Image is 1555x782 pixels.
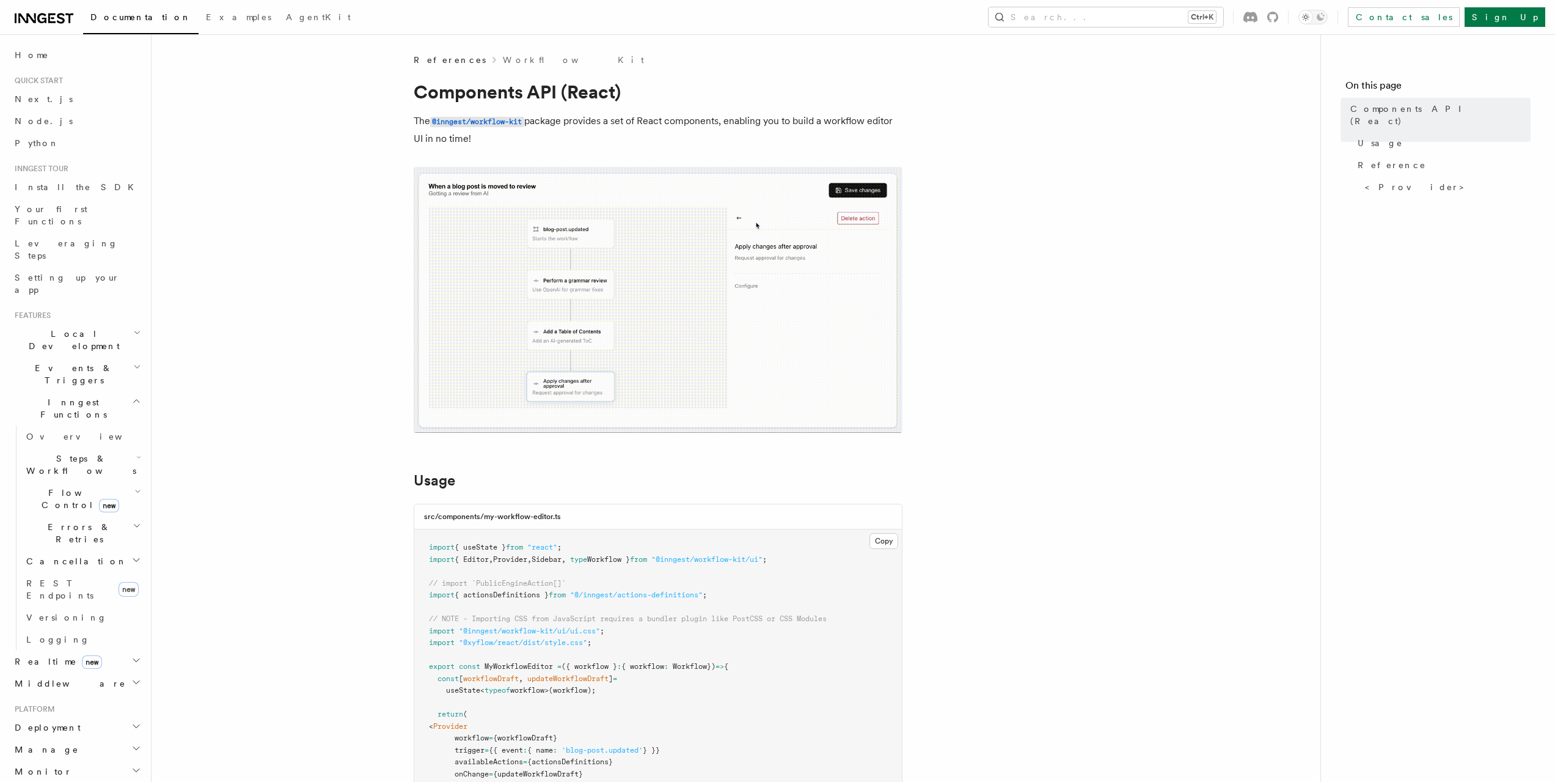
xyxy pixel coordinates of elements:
[10,673,144,695] button: Middleware
[489,746,523,754] span: {{ event
[21,555,127,567] span: Cancellation
[10,232,144,267] a: Leveraging Steps
[485,686,510,695] span: typeof
[119,582,139,597] span: new
[10,164,68,174] span: Inngest tour
[1353,132,1531,154] a: Usage
[279,4,358,33] a: AgentKit
[15,273,120,295] span: Setting up your app
[493,734,557,742] span: {workflowDraft}
[10,328,133,352] span: Local Development
[1350,103,1531,127] span: Components API (React)
[527,746,553,754] span: { name
[10,426,144,651] div: Inngest Functions
[15,238,118,260] span: Leveraging Steps
[414,167,902,433] img: workflow-kit-announcement-video-loop.gif
[763,555,767,564] span: ;
[429,543,455,551] span: import
[459,662,480,671] span: const
[10,704,55,714] span: Platform
[493,770,583,778] span: {updateWorkflowDraft}
[1365,181,1473,193] span: <Provider>
[10,362,133,386] span: Events & Triggers
[21,629,144,651] a: Logging
[21,516,144,550] button: Errors & Retries
[15,116,73,126] span: Node.js
[83,4,199,34] a: Documentation
[455,734,489,742] span: workflow
[10,739,144,761] button: Manage
[630,555,647,564] span: from
[1358,159,1426,171] span: Reference
[26,432,152,441] span: Overview
[10,132,144,154] a: Python
[26,613,107,622] span: Versioning
[1465,7,1545,27] a: Sign Up
[21,550,144,572] button: Cancellation
[869,533,898,549] button: Copy
[707,662,715,671] span: })
[15,204,87,226] span: Your first Functions
[446,686,480,695] span: useState
[459,674,463,683] span: [
[82,655,102,669] span: new
[523,746,527,754] span: :
[1358,137,1403,149] span: Usage
[455,555,489,564] span: { Editor
[437,710,463,718] span: return
[459,638,587,647] span: "@xyflow/react/dist/style.css"
[613,674,617,683] span: =
[455,770,489,778] span: onChange
[424,512,561,522] h3: src/components/my-workflow-editor.ts
[455,758,523,766] span: availableActions
[286,12,351,22] span: AgentKit
[10,717,144,739] button: Deployment
[715,662,724,671] span: =>
[989,7,1223,27] button: Search...Ctrl+K
[1188,11,1216,23] kbd: Ctrl+K
[10,396,132,421] span: Inngest Functions
[455,746,485,754] span: trigger
[570,555,587,564] span: type
[10,357,144,391] button: Events & Triggers
[621,662,664,671] span: { workflow
[480,686,485,695] span: <
[651,555,763,564] span: "@inngest/workflow-kit/ui"
[199,4,279,33] a: Examples
[703,591,707,599] span: ;
[90,12,191,22] span: Documentation
[15,138,59,148] span: Python
[570,591,703,599] span: "@/inngest/actions-definitions"
[527,758,613,766] span: {actionsDefinitions}
[21,487,134,511] span: Flow Control
[503,54,644,66] a: Workflow Kit
[489,555,493,564] span: ,
[21,521,133,545] span: Errors & Retries
[587,638,591,647] span: ;
[463,674,519,683] span: workflowDraft
[26,635,90,644] span: Logging
[673,662,707,671] span: Workflow
[21,607,144,629] a: Versioning
[1360,176,1531,198] a: <Provider>
[10,311,51,320] span: Features
[26,578,93,600] span: REST Endpoints
[523,758,527,766] span: =
[10,176,144,198] a: Install the SDK
[10,44,144,66] a: Home
[10,655,102,668] span: Realtime
[10,765,72,778] span: Monitor
[609,674,613,683] span: ]
[429,638,455,647] span: import
[485,746,489,754] span: =
[10,323,144,357] button: Local Development
[562,662,617,671] span: ({ workflow }
[429,614,827,623] span: // NOTE - Importing CSS from JavaScript requires a bundler plugin like PostCSS or CSS Modules
[553,746,557,754] span: :
[489,734,493,742] span: =
[455,543,506,551] span: { useState }
[429,579,566,588] span: // import `PublicEngineAction[]`
[437,674,459,683] span: const
[1348,7,1460,27] a: Contact sales
[562,746,643,754] span: 'blog-post.updated'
